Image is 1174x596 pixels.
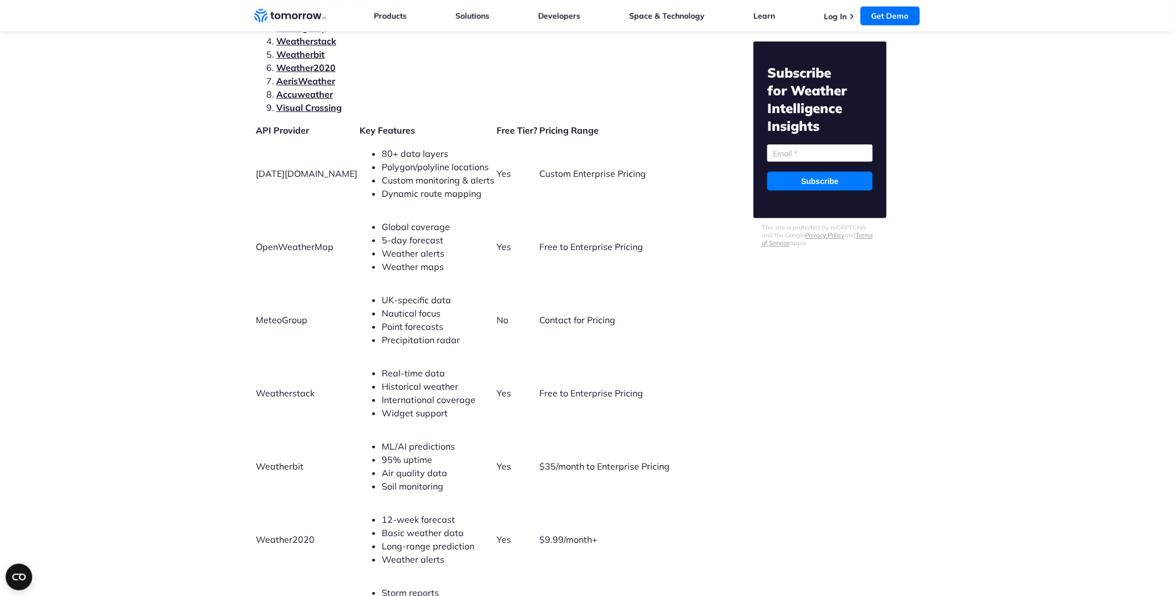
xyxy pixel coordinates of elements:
[382,467,447,478] span: Air quality data
[382,221,450,232] span: Global coverage
[360,125,415,136] b: Key Features
[382,394,475,405] span: International coverage
[824,12,847,22] a: Log In
[382,554,444,565] span: Weather alerts
[539,241,643,252] span: Free to Enterprise Pricing
[256,534,315,545] span: Weather2020
[767,145,873,162] input: Email *
[629,11,705,21] a: Space & Technology
[497,388,511,399] span: Yes
[382,321,443,332] span: Point forecasts
[382,248,444,259] span: Weather alerts
[382,381,458,392] span: Historical weather
[276,102,342,113] a: Visual Crossing
[497,534,511,545] span: Yes
[539,388,643,399] span: Free to Enterprise Pricing
[539,125,599,136] b: Pricing Range
[374,11,407,21] a: Products
[256,125,309,136] b: API Provider
[256,241,333,252] span: OpenWeatherMap
[382,188,482,199] span: Dynamic route mapping
[762,232,873,247] a: Terms of Service
[382,235,443,246] span: 5-day forecast
[382,541,474,552] span: Long-range prediction
[497,241,511,252] span: Yes
[539,314,615,325] span: Contact for Pricing
[539,168,646,179] span: Custom Enterprise Pricing
[382,261,444,272] span: Weather maps
[767,172,873,191] input: Subscribe
[276,35,336,47] a: Weatherstack
[456,11,489,21] a: Solutions
[538,11,581,21] a: Developers
[256,388,315,399] span: Weatherstack
[254,8,326,24] a: Home link
[382,334,460,345] span: Precipitation radar
[382,441,455,452] span: ML/AI predictions
[497,314,508,325] span: No
[382,294,451,305] span: UK-specific data
[276,62,336,73] a: Weather2020
[539,461,670,472] span: $35/month to Enterprise Pricing
[382,527,464,538] span: Basic weather data
[753,11,775,21] a: Learn
[382,308,441,319] span: Nautical focus
[276,49,325,60] a: Weatherbit
[497,168,511,179] span: Yes
[6,564,32,590] button: Open CMP widget
[276,75,335,86] a: AerisWeather
[382,161,489,172] span: Polygon/polyline locations
[256,168,357,179] span: [DATE][DOMAIN_NAME]
[256,461,303,472] span: Weatherbit
[276,89,333,100] a: Accuweather
[767,64,873,135] h2: Subscribe for Weather Intelligence Insights
[762,224,878,247] p: This site is protected by reCAPTCHA and the Google and apply.
[382,368,445,379] span: Real-time data
[497,461,511,472] span: Yes
[805,232,844,240] a: Privacy Policy
[382,481,443,492] span: Soil monitoring
[256,314,307,325] span: MeteoGroup
[382,175,494,186] span: Custom monitoring & alerts
[861,7,920,26] a: Get Demo
[539,534,598,545] span: $9.99/month+
[382,454,432,465] span: 95% uptime
[382,407,448,419] span: Widget support
[497,125,537,136] b: Free Tier?
[382,148,448,159] span: 80+ data layers
[382,514,455,525] span: 12-week forecast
